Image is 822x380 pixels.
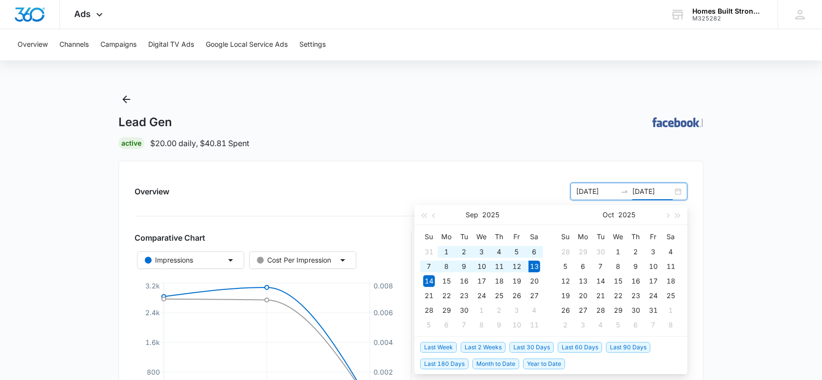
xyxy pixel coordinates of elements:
div: 7 [647,319,659,331]
td: 2025-09-13 [526,259,543,274]
td: 2025-10-01 [609,245,627,259]
button: Google Local Service Ads [206,29,288,60]
td: 2025-09-01 [438,245,455,259]
div: 25 [493,290,505,302]
th: Th [627,229,645,245]
td: 2025-10-30 [627,303,645,318]
td: 2025-10-11 [662,259,680,274]
div: account id [692,15,763,22]
td: 2025-10-09 [490,318,508,332]
td: 2025-10-04 [526,303,543,318]
button: Settings [299,29,326,60]
div: 9 [493,319,505,331]
td: 2025-11-05 [609,318,627,332]
div: Impressions [145,255,193,266]
td: 2025-09-06 [526,245,543,259]
div: 25 [665,290,677,302]
td: 2025-10-02 [627,245,645,259]
th: Tu [455,229,473,245]
div: 13 [577,275,589,287]
div: 10 [511,319,523,331]
div: 16 [458,275,470,287]
td: 2025-10-10 [645,259,662,274]
div: 5 [423,319,435,331]
td: 2025-10-25 [662,288,680,303]
div: 24 [476,290,488,302]
div: 7 [423,261,435,272]
td: 2025-09-30 [592,245,609,259]
td: 2025-11-04 [592,318,609,332]
div: 2 [493,304,505,316]
span: swap-right [621,188,628,195]
td: 2025-10-14 [592,274,609,288]
div: 2 [630,246,642,258]
td: 2025-10-29 [609,303,627,318]
h2: Overview [135,186,169,197]
th: Tu [592,229,609,245]
div: 23 [458,290,470,302]
td: 2025-11-01 [662,303,680,318]
td: 2025-09-23 [455,288,473,303]
div: 20 [577,290,589,302]
td: 2025-09-29 [574,245,592,259]
span: Year to Date [523,359,565,369]
th: Sa [662,229,680,245]
div: 11 [528,319,540,331]
div: 27 [577,304,589,316]
td: 2025-10-06 [574,259,592,274]
div: 30 [630,304,642,316]
div: account name [692,7,763,15]
tspan: 2.4k [145,308,160,317]
td: 2025-10-17 [645,274,662,288]
div: 9 [458,261,470,272]
td: 2025-10-23 [627,288,645,303]
td: 2025-08-31 [420,245,438,259]
td: 2025-09-17 [473,274,490,288]
div: 1 [476,304,488,316]
div: 12 [511,261,523,272]
div: 14 [595,275,607,287]
div: 6 [528,246,540,258]
img: FACEBOOK [652,117,701,127]
div: 16 [630,275,642,287]
button: Cost Per Impression [249,251,356,269]
td: 2025-10-03 [645,245,662,259]
button: Oct [603,205,615,225]
td: 2025-09-22 [438,288,455,303]
div: 30 [595,246,607,258]
td: 2025-10-06 [438,318,455,332]
div: 12 [560,275,571,287]
div: 31 [423,246,435,258]
td: 2025-10-09 [627,259,645,274]
div: 3 [647,246,659,258]
td: 2025-10-18 [662,274,680,288]
div: 3 [577,319,589,331]
div: 22 [441,290,452,302]
div: 28 [560,246,571,258]
div: 4 [595,319,607,331]
td: 2025-09-30 [455,303,473,318]
div: 15 [441,275,452,287]
div: 8 [612,261,624,272]
tspan: 0.006 [374,308,393,317]
div: 1 [665,304,677,316]
span: Ads [75,9,91,19]
button: Overview [18,29,48,60]
th: Mo [438,229,455,245]
td: 2025-10-19 [557,288,574,303]
th: Th [490,229,508,245]
td: 2025-11-07 [645,318,662,332]
td: 2025-09-02 [455,245,473,259]
td: 2025-09-26 [508,288,526,303]
div: 8 [665,319,677,331]
div: 2 [560,319,571,331]
div: 8 [441,261,452,272]
div: 23 [630,290,642,302]
input: End date [632,186,673,197]
td: 2025-11-08 [662,318,680,332]
td: 2025-09-03 [473,245,490,259]
div: 6 [577,261,589,272]
button: Sep [466,205,479,225]
div: 14 [423,275,435,287]
div: 29 [612,304,624,316]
